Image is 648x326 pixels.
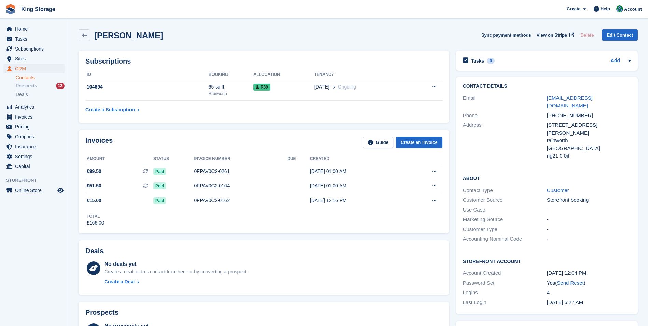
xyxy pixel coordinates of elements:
a: Send Reset [557,280,583,286]
div: - [547,226,631,233]
th: Tenancy [314,69,410,80]
span: Pricing [15,122,56,132]
div: Contact Type [463,187,547,194]
a: menu [3,102,65,112]
a: Create a Deal [104,278,247,285]
span: View on Stripe [537,32,567,39]
span: Subscriptions [15,44,56,54]
div: Create a deal for this contact from here or by converting a prospect. [104,268,247,275]
time: 2025-09-01 05:27:50 UTC [547,299,583,305]
div: - [547,206,631,214]
th: Created [310,153,405,164]
div: Customer Type [463,226,547,233]
span: Sites [15,54,56,64]
h2: Storefront Account [463,258,631,264]
span: Analytics [15,102,56,112]
th: ID [85,69,209,80]
a: Guide [363,137,393,148]
div: Email [463,94,547,110]
a: menu [3,152,65,161]
h2: Tasks [471,58,484,64]
div: £166.00 [87,219,104,227]
span: Paid [153,168,166,175]
a: menu [3,34,65,44]
span: Paid [153,182,166,189]
span: Deals [16,91,28,98]
div: 104694 [85,83,209,91]
div: Storefront booking [547,196,631,204]
div: Account Created [463,269,547,277]
span: Create [567,5,580,12]
span: [DATE] [314,83,329,91]
span: Coupons [15,132,56,141]
span: Settings [15,152,56,161]
div: Create a Deal [104,278,135,285]
a: Contacts [16,74,65,81]
div: Yes [547,279,631,287]
div: [DATE] 01:00 AM [310,182,405,189]
h2: [PERSON_NAME] [94,31,163,40]
h2: Contact Details [463,84,631,89]
th: Status [153,153,194,164]
a: Prospects 12 [16,82,65,90]
span: Invoices [15,112,56,122]
div: Marketing Source [463,216,547,223]
div: - [547,235,631,243]
span: ( ) [555,280,585,286]
div: [DATE] 12:04 PM [547,269,631,277]
button: Sync payment methods [481,29,531,41]
span: Capital [15,162,56,171]
span: Ongoing [338,84,356,90]
th: Booking [209,69,253,80]
span: Help [601,5,610,12]
span: £51.50 [87,182,101,189]
span: Prospects [16,83,37,89]
div: [GEOGRAPHIC_DATA] [547,145,631,152]
span: CRM [15,64,56,73]
div: rainworth [547,137,631,145]
span: Home [15,24,56,34]
span: R39 [253,84,270,91]
a: Add [611,57,620,65]
a: Customer [547,187,569,193]
div: Address [463,121,547,160]
a: Edit Contact [602,29,638,41]
div: Rainworth [209,91,253,97]
th: Amount [85,153,153,164]
a: menu [3,162,65,171]
span: Storefront [6,177,68,184]
th: Due [287,153,310,164]
a: King Storage [18,3,58,15]
a: Preview store [56,186,65,194]
div: Accounting Nominal Code [463,235,547,243]
div: [DATE] 01:00 AM [310,168,405,175]
a: Create a Subscription [85,104,139,116]
div: [STREET_ADDRESS][PERSON_NAME] [547,121,631,137]
div: 0FPAV0C2-0164 [194,182,288,189]
div: Password Set [463,279,547,287]
a: menu [3,44,65,54]
a: [EMAIL_ADDRESS][DOMAIN_NAME] [547,95,593,109]
div: Customer Source [463,196,547,204]
div: 0 [487,58,495,64]
div: Use Case [463,206,547,214]
div: - [547,216,631,223]
a: menu [3,122,65,132]
img: John King [616,5,623,12]
a: menu [3,112,65,122]
div: Logins [463,289,547,297]
a: View on Stripe [534,29,575,41]
span: Tasks [15,34,56,44]
th: Allocation [253,69,314,80]
div: 0FPAV0C2-0162 [194,197,288,204]
div: 4 [547,289,631,297]
a: menu [3,64,65,73]
div: [PHONE_NUMBER] [547,112,631,120]
button: Delete [578,29,596,41]
a: menu [3,142,65,151]
div: No deals yet [104,260,247,268]
a: menu [3,54,65,64]
span: Paid [153,197,166,204]
h2: Invoices [85,137,113,148]
span: Account [624,6,642,13]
